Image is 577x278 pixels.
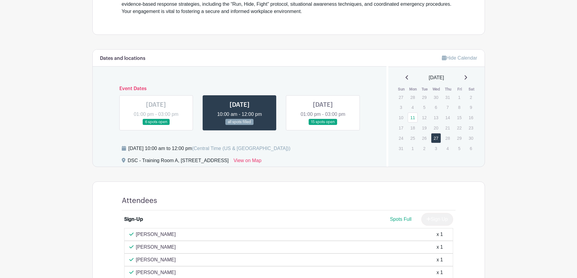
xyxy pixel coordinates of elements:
[419,113,429,122] p: 12
[419,133,429,143] p: 26
[396,144,406,153] p: 31
[122,196,157,205] h4: Attendees
[466,144,476,153] p: 6
[454,103,464,112] p: 8
[419,103,429,112] p: 5
[443,103,453,112] p: 7
[466,93,476,102] p: 2
[431,86,443,92] th: Wed
[454,123,464,132] p: 22
[396,133,406,143] p: 24
[431,103,441,112] p: 6
[454,144,464,153] p: 5
[466,113,476,122] p: 16
[466,133,476,143] p: 30
[408,113,418,123] a: 11
[100,56,145,61] h6: Dates and locations
[436,269,443,276] div: x 1
[454,113,464,122] p: 15
[419,123,429,132] p: 19
[114,86,365,92] h6: Event Dates
[431,113,441,122] p: 13
[234,157,261,167] a: View on Map
[431,93,441,102] p: 30
[431,123,441,132] p: 20
[454,93,464,102] p: 1
[454,133,464,143] p: 29
[442,55,477,61] a: Hide Calendar
[408,93,418,102] p: 28
[396,123,406,132] p: 17
[408,123,418,132] p: 18
[466,86,477,92] th: Sat
[408,133,418,143] p: 25
[466,123,476,132] p: 23
[436,244,443,251] div: x 1
[408,103,418,112] p: 4
[419,86,431,92] th: Tue
[192,146,290,151] span: (Central Time (US & [GEOGRAPHIC_DATA]))
[443,123,453,132] p: 21
[454,86,466,92] th: Fri
[419,93,429,102] p: 29
[443,93,453,102] p: 31
[396,103,406,112] p: 3
[390,217,411,222] span: Spots Full
[419,144,429,153] p: 2
[396,86,407,92] th: Sun
[429,74,444,81] span: [DATE]
[136,256,176,263] p: [PERSON_NAME]
[128,157,229,167] div: DSC - Training Room A, [STREET_ADDRESS]
[136,269,176,276] p: [PERSON_NAME]
[407,86,419,92] th: Mon
[436,231,443,238] div: x 1
[396,93,406,102] p: 27
[442,86,454,92] th: Thu
[431,144,441,153] p: 3
[443,113,453,122] p: 14
[136,244,176,251] p: [PERSON_NAME]
[408,144,418,153] p: 1
[124,216,143,223] div: Sign-Up
[443,133,453,143] p: 28
[136,231,176,238] p: [PERSON_NAME]
[128,145,290,152] div: [DATE] 10:00 am to 12:00 pm
[431,133,441,143] a: 27
[443,144,453,153] p: 4
[466,103,476,112] p: 9
[436,256,443,263] div: x 1
[396,113,406,122] p: 10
